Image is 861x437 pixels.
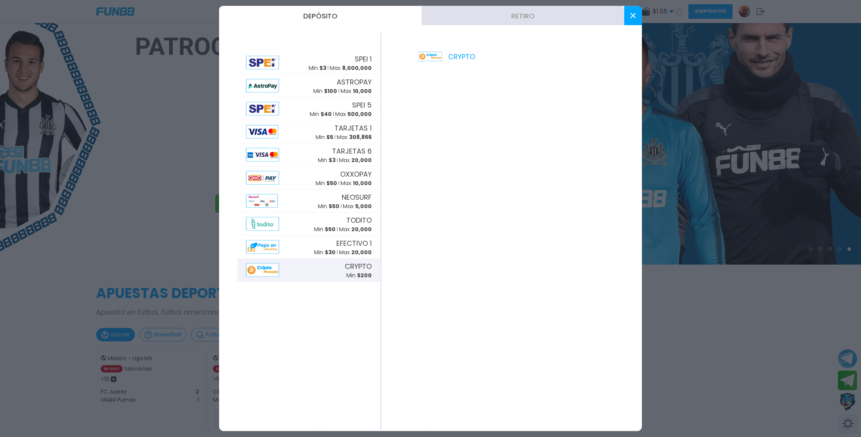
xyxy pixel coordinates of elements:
[345,261,372,271] span: CRYPTO
[353,179,372,187] span: 10,000
[238,236,380,259] button: AlipayEFECTIVO 1Min $30Max 20,000
[329,156,336,164] span: $ 3
[310,110,332,118] p: Min
[246,102,279,116] img: Alipay
[339,248,372,256] p: Max
[422,6,624,25] button: Retiro
[334,122,372,133] span: TARJETAS 1
[246,148,279,162] img: Alipay
[341,87,372,95] p: Max
[314,248,336,256] p: Min
[326,179,337,187] span: $ 50
[341,179,372,187] p: Max
[246,217,279,231] img: Alipay
[346,271,372,279] p: Min
[326,133,333,141] span: $ 5
[321,110,332,118] span: $ 40
[347,110,372,118] span: 500,000
[325,248,336,256] span: $ 30
[238,144,380,167] button: AlipayTARJETAS 6Min $3Max 20,000
[355,202,372,210] span: 5,000
[330,64,372,72] p: Max
[332,146,372,156] span: TARJETAS 6
[346,215,372,225] span: TODITO
[357,271,372,279] span: $ 200
[340,169,372,179] span: OXXOPAY
[329,202,339,210] span: $ 50
[349,133,372,141] span: 308,866
[309,64,326,72] p: Min
[351,156,372,164] span: 20,000
[355,53,372,64] span: SPEI 1
[238,213,380,236] button: AlipayTODITOMin $50Max 20,000
[319,64,326,71] span: $ 3
[419,51,475,62] p: CRYPTO
[339,225,372,233] p: Max
[342,64,372,71] span: 8,000,000
[246,56,279,70] img: Alipay
[339,156,372,164] p: Max
[238,51,380,74] button: AlipaySPEI 1Min $3Max 8,000,000
[419,52,442,61] img: Platform Logo
[246,263,279,277] img: Alipay
[246,240,279,254] img: Alipay
[238,98,380,121] button: AlipaySPEI 5Min $40Max 500,000
[238,121,380,144] button: AlipayTARJETAS 1Min $5Max 308,866
[318,156,336,164] p: Min
[219,6,422,25] button: Depósito
[238,190,380,213] button: AlipayNEOSURFMin $50Max 5,000
[351,248,372,256] span: 20,000
[343,202,372,210] p: Max
[324,87,337,94] span: $ 100
[316,133,333,141] p: Min
[352,99,372,110] span: SPEI 5
[342,192,372,202] span: NEOSURF
[316,179,337,187] p: Min
[325,225,336,233] span: $ 50
[313,87,337,95] p: Min
[353,87,372,94] span: 10,000
[246,79,279,93] img: Alipay
[337,133,372,141] p: Max
[337,76,372,87] span: ASTROPAY
[246,125,278,139] img: Alipay
[314,225,336,233] p: Min
[246,171,279,185] img: Alipay
[238,74,380,98] button: AlipayASTROPAYMin $100Max 10,000
[336,238,372,248] span: EFECTIVO 1
[351,225,372,233] span: 20,000
[335,110,372,118] p: Max
[246,194,278,208] img: Alipay
[238,259,380,282] button: AlipayCRYPTOMin $200
[238,167,380,190] button: AlipayOXXOPAYMin $50Max 10,000
[318,202,339,210] p: Min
